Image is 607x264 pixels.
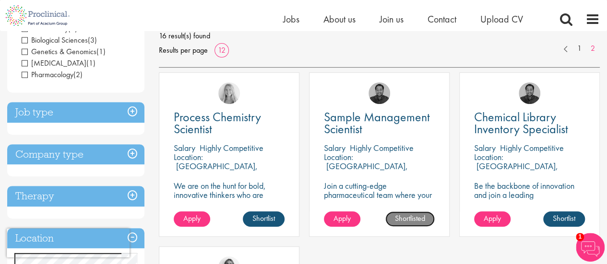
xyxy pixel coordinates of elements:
[22,69,73,80] span: Pharmacology
[174,181,285,227] p: We are on the hunt for bold, innovative thinkers who are ready to help push the boundaries of sci...
[474,142,496,153] span: Salary
[324,151,353,162] span: Location:
[174,151,203,162] span: Location:
[7,186,144,207] h3: Therapy
[369,82,390,104] img: Mike Raletz
[324,109,430,137] span: Sample Management Scientist
[159,43,208,57] span: Results per page
[324,211,360,227] a: Apply
[22,46,96,57] span: Genetics & Genomics
[586,43,600,54] a: 2
[88,35,97,45] span: (3)
[324,111,435,135] a: Sample Management Scientist
[174,142,195,153] span: Salary
[324,161,408,181] p: [GEOGRAPHIC_DATA], [GEOGRAPHIC_DATA]
[474,111,585,135] a: Chemical Library Inventory Specialist
[174,161,258,181] p: [GEOGRAPHIC_DATA], [GEOGRAPHIC_DATA]
[22,35,97,45] span: Biological Sciences
[474,211,511,227] a: Apply
[324,142,345,153] span: Salary
[174,109,261,137] span: Process Chemistry Scientist
[7,102,144,123] h3: Job type
[474,181,585,227] p: Be the backbone of innovation and join a leading pharmaceutical company to help keep life-changin...
[174,111,285,135] a: Process Chemistry Scientist
[159,29,600,43] span: 16 result(s) found
[22,46,106,57] span: Genetics & Genomics
[543,211,585,227] a: Shortlist
[86,58,95,68] span: (1)
[22,58,86,68] span: [MEDICAL_DATA]
[474,109,568,137] span: Chemical Library Inventory Specialist
[174,211,210,227] a: Apply
[323,13,356,25] a: About us
[350,142,414,153] p: Highly Competitive
[519,82,540,104] img: Mike Raletz
[484,213,501,223] span: Apply
[73,69,83,80] span: (2)
[214,45,229,55] a: 12
[333,213,351,223] span: Apply
[22,69,83,80] span: Pharmacology
[218,82,240,104] img: Shannon Briggs
[243,211,285,227] a: Shortlist
[183,213,201,223] span: Apply
[572,43,586,54] a: 1
[480,13,523,25] a: Upload CV
[385,211,435,227] a: Shortlisted
[474,161,558,181] p: [GEOGRAPHIC_DATA], [GEOGRAPHIC_DATA]
[7,229,130,257] iframe: reCAPTCHA
[96,46,106,57] span: (1)
[576,233,605,262] img: Chatbot
[22,58,95,68] span: Laboratory Technician
[22,35,88,45] span: Biological Sciences
[428,13,456,25] a: Contact
[474,151,503,162] span: Location:
[500,142,564,153] p: Highly Competitive
[283,13,299,25] a: Jobs
[7,228,144,249] h3: Location
[324,181,435,227] p: Join a cutting-edge pharmaceutical team where your precision and passion for quality will help sh...
[7,144,144,165] h3: Company type
[380,13,404,25] a: Join us
[576,233,584,241] span: 1
[200,142,263,153] p: Highly Competitive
